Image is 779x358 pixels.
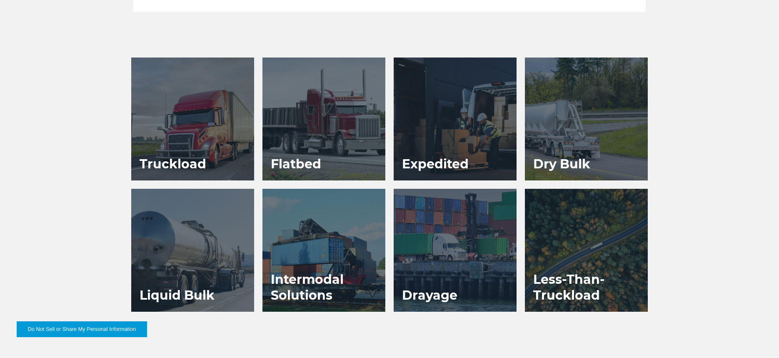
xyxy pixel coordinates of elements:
h3: Intermodal Solutions [262,263,385,312]
a: Liquid Bulk [131,189,254,312]
a: Truckload [131,58,254,180]
button: Do Not Sell or Share My Personal Information [17,321,147,337]
a: Expedited [394,58,517,180]
a: Less-Than-Truckload [525,189,648,312]
h3: Flatbed [262,148,330,180]
h3: Expedited [394,148,477,180]
h3: Dry Bulk [525,148,599,180]
a: Flatbed [262,58,385,180]
a: Drayage [394,189,517,312]
a: Intermodal Solutions [262,189,385,312]
h3: Liquid Bulk [131,279,223,312]
h3: Less-Than-Truckload [525,263,648,312]
h3: Drayage [394,279,466,312]
h3: Truckload [131,148,215,180]
a: Dry Bulk [525,58,648,180]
